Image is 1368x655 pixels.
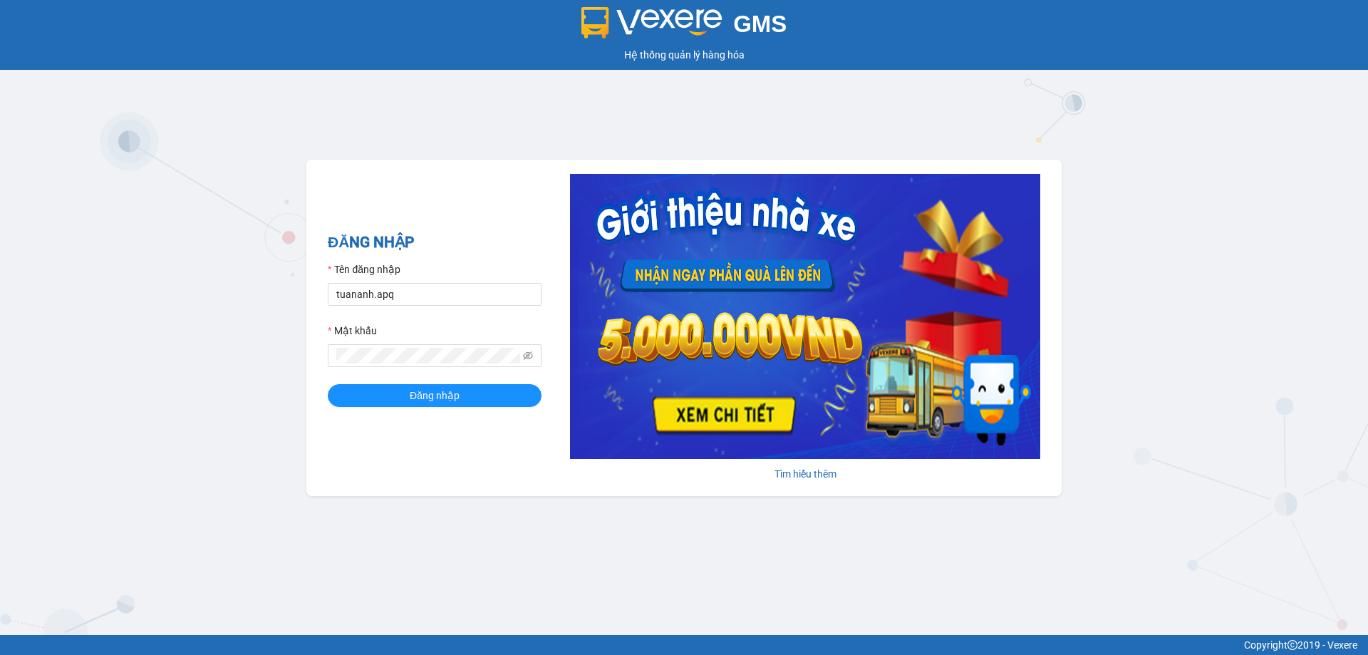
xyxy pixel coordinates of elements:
a: GMS [581,21,787,33]
input: Tên đăng nhập [328,283,541,306]
h2: ĐĂNG NHẬP [328,231,541,254]
span: Đăng nhập [410,388,460,403]
img: banner-0 [570,174,1040,459]
div: Hệ thống quản lý hàng hóa [4,47,1364,63]
input: Mật khẩu [336,348,520,363]
span: GMS [733,11,787,37]
span: copyright [1287,640,1297,650]
span: eye-invisible [523,351,533,361]
img: logo 2 [581,7,722,38]
label: Tên đăng nhập [328,262,400,277]
div: Copyright 2019 - Vexere [11,637,1357,653]
div: Tìm hiểu thêm [570,466,1040,482]
button: Đăng nhập [328,384,541,407]
label: Mật khẩu [328,323,377,339]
